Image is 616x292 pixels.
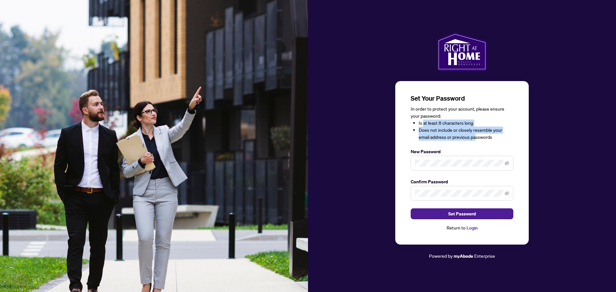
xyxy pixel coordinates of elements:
a: myAbode [454,253,473,260]
span: Powered by [429,253,453,259]
span: eye-invisible [505,161,509,165]
div: Return to [411,224,513,232]
span: Set Password [448,209,476,219]
div: In order to protect your account, please ensure your password: [411,105,513,141]
li: Does not include or closely resemble your email address or previous passwords [419,127,513,141]
a: Login [466,225,478,231]
li: Is at least 8 characters long [419,120,513,127]
span: eye-invisible [505,191,509,196]
label: New Password [411,148,513,155]
img: ma-logo [437,32,487,71]
h3: Set Your Password [411,94,513,103]
button: Set Password [411,208,513,219]
label: Confirm Password [411,178,513,185]
span: Enterprise [474,253,495,259]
